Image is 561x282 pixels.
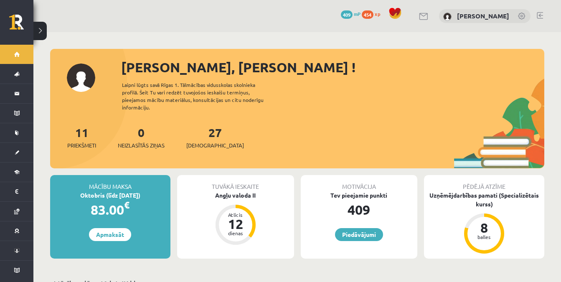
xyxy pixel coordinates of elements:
a: [PERSON_NAME] [457,12,509,20]
div: Motivācija [301,175,418,191]
div: Tev pieejamie punkti [301,191,418,200]
div: [PERSON_NAME], [PERSON_NAME] ! [121,57,544,77]
span: Neizlasītās ziņas [118,141,165,150]
div: Laipni lūgts savā Rīgas 1. Tālmācības vidusskolas skolnieka profilā. Šeit Tu vari redzēt tuvojošo... [122,81,278,111]
div: dienas [223,231,248,236]
a: 0Neizlasītās ziņas [118,125,165,150]
div: 83.00 [50,200,170,220]
div: Atlicis [223,212,248,217]
div: Angļu valoda II [177,191,294,200]
a: Uzņēmējdarbības pamati (Specializētais kurss) 8 balles [424,191,544,255]
span: € [124,199,129,211]
div: 8 [472,221,497,234]
a: Angļu valoda II Atlicis 12 dienas [177,191,294,246]
a: 27[DEMOGRAPHIC_DATA] [186,125,244,150]
a: Rīgas 1. Tālmācības vidusskola [9,15,33,36]
div: 409 [301,200,418,220]
a: Apmaksāt [89,228,131,241]
div: balles [472,234,497,239]
span: Priekšmeti [67,141,96,150]
div: Tuvākā ieskaite [177,175,294,191]
div: Uzņēmējdarbības pamati (Specializētais kurss) [424,191,544,208]
span: 409 [341,10,353,19]
div: Oktobris (līdz [DATE]) [50,191,170,200]
a: Piedāvājumi [335,228,383,241]
a: 409 mP [341,10,360,17]
span: xp [375,10,380,17]
div: 12 [223,217,248,231]
span: [DEMOGRAPHIC_DATA] [186,141,244,150]
div: Pēdējā atzīme [424,175,544,191]
div: Mācību maksa [50,175,170,191]
img: Elvis Rainers Čapa [443,13,452,21]
a: 454 xp [362,10,384,17]
span: mP [354,10,360,17]
a: 11Priekšmeti [67,125,96,150]
span: 454 [362,10,373,19]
